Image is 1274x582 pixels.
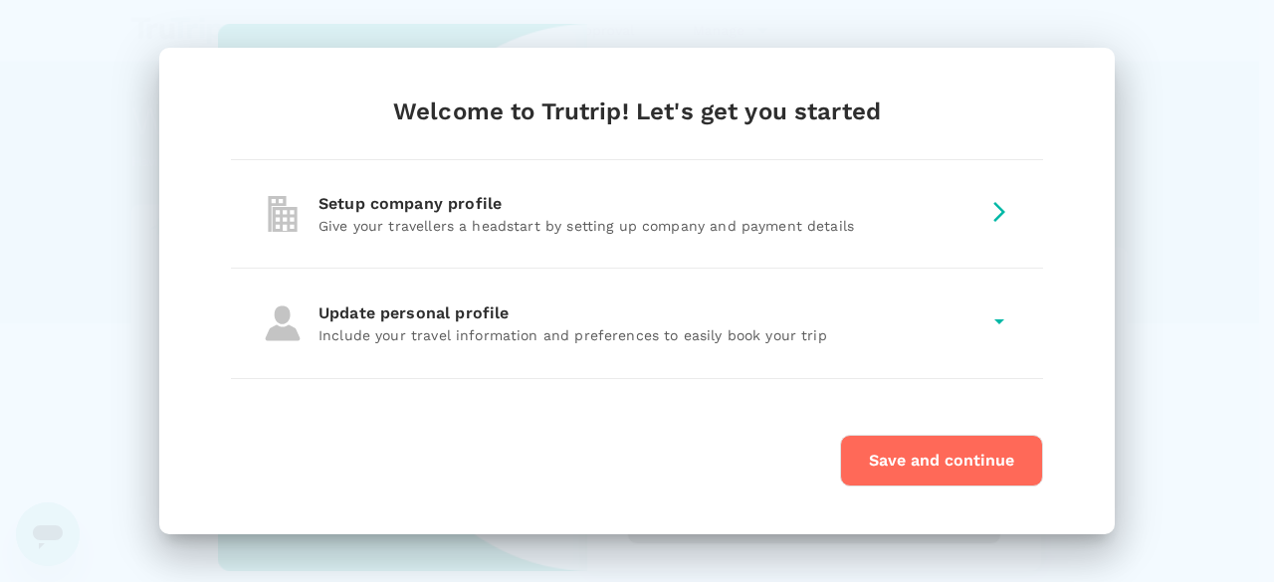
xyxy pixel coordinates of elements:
button: Save and continue [840,435,1043,486]
span: Setup company profile [318,194,518,213]
p: Include your travel information and preferences to easily book your trip [318,325,979,345]
div: Welcome to Trutrip! Let's get you started [231,96,1043,127]
span: Update personal profile [318,303,525,322]
img: company-profile [263,194,303,234]
div: personal-profileUpdate personal profileInclude your travel information and preferences to easily ... [231,269,1043,378]
div: company-profileSetup company profileGive your travellers a headstart by setting up company and pa... [231,160,1043,268]
p: Give your travellers a headstart by setting up company and payment details [318,216,979,236]
img: personal-profile [263,303,303,343]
